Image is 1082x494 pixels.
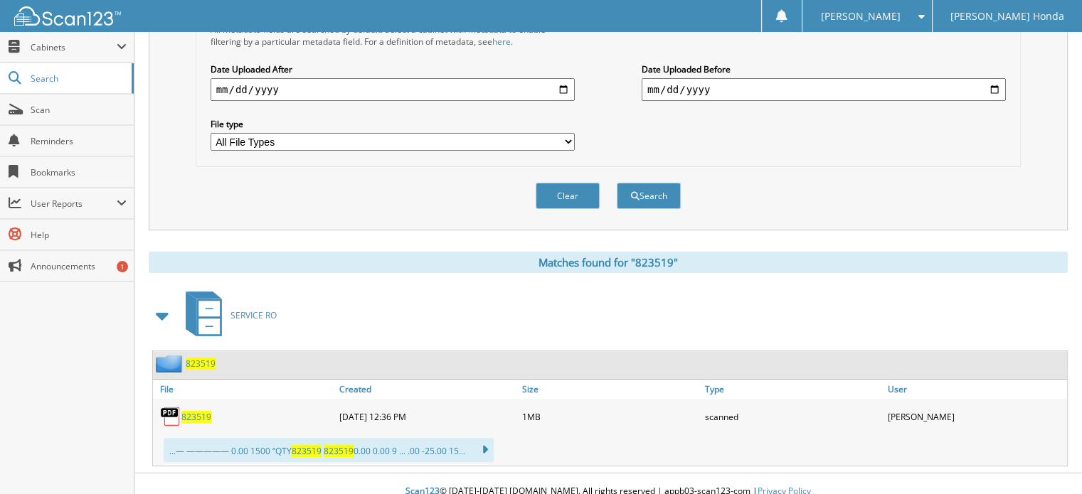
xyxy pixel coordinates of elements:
img: folder2.png [156,355,186,372]
a: Type [701,380,884,399]
div: [DATE] 12:36 PM [336,402,519,431]
div: scanned [701,402,884,431]
a: here [492,36,511,48]
span: [PERSON_NAME] [820,12,900,21]
a: Size [519,380,701,399]
label: File type [211,118,575,130]
span: 823519 [292,445,322,457]
span: SERVICE RO [230,309,277,321]
label: Date Uploaded After [211,63,575,75]
img: PDF.png [160,406,181,427]
div: [PERSON_NAME] [884,402,1067,431]
span: Announcements [31,260,127,272]
a: File [153,380,336,399]
span: 823519 [324,445,354,457]
span: Search [31,73,124,85]
label: Date Uploaded Before [642,63,1006,75]
a: Created [336,380,519,399]
div: Matches found for "823519" [149,252,1068,273]
span: Bookmarks [31,166,127,178]
span: Cabinets [31,41,117,53]
span: [PERSON_NAME] Honda [950,12,1064,21]
div: 1 [117,261,128,272]
a: SERVICE RO [177,287,277,343]
span: Scan [31,104,127,116]
a: 823519 [181,411,211,423]
input: end [642,78,1006,101]
div: 1MB [519,402,701,431]
input: start [211,78,575,101]
div: All metadata fields are searched by default. Select a cabinet with metadata to enable filtering b... [211,23,575,48]
a: User [884,380,1067,399]
a: 823519 [186,358,216,370]
button: Clear [536,183,600,209]
span: Help [31,229,127,241]
img: scan123-logo-white.svg [14,6,121,26]
button: Search [617,183,681,209]
span: User Reports [31,198,117,210]
span: Reminders [31,135,127,147]
div: ...— ————— 0.00 1500 “QTY 0.00 0.00 9 ... .00 -25.00 15... [164,438,494,462]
